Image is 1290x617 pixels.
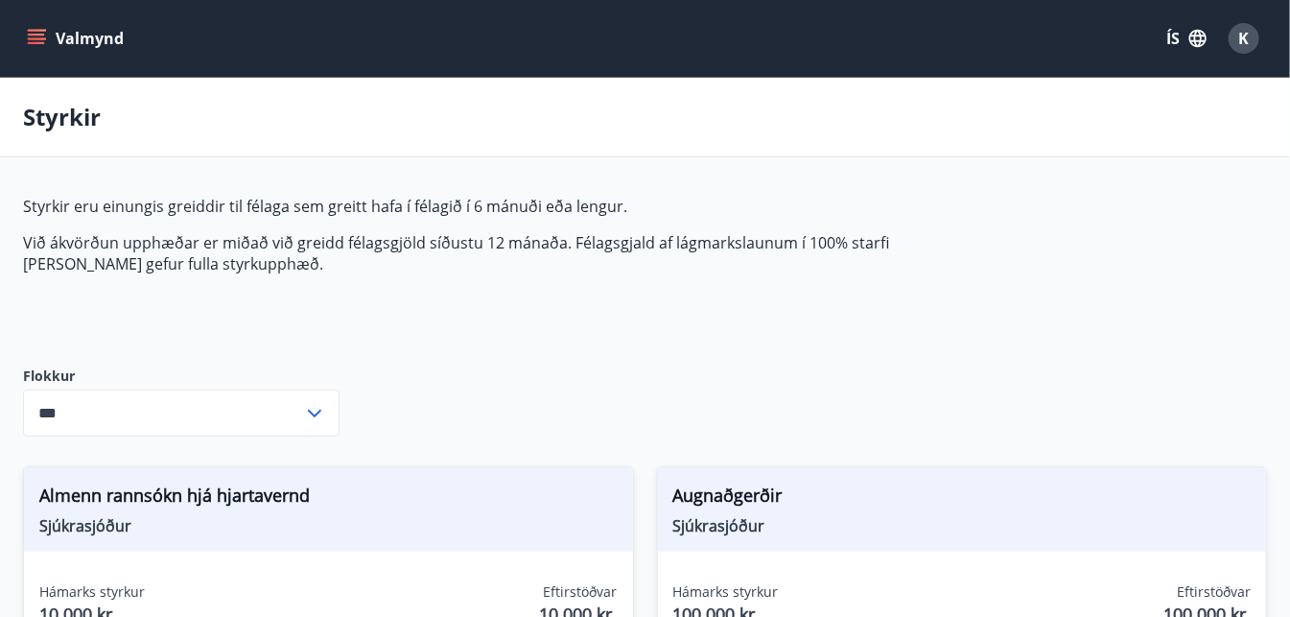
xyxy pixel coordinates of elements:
[23,21,131,56] button: menu
[23,367,340,386] label: Flokkur
[544,582,618,602] span: Eftirstöðvar
[39,483,618,515] span: Almenn rannsókn hjá hjartavernd
[1239,28,1250,49] span: K
[39,515,618,536] span: Sjúkrasjóður
[1221,15,1267,61] button: K
[23,196,928,217] p: Styrkir eru einungis greiddir til félaga sem greitt hafa í félagið í 6 mánuði eða lengur.
[39,582,145,602] span: Hámarks styrkur
[23,232,928,274] p: Við ákvörðun upphæðar er miðað við greidd félagsgjöld síðustu 12 mánaða. Félagsgjald af lágmarksl...
[673,515,1252,536] span: Sjúkrasjóður
[673,582,779,602] span: Hámarks styrkur
[1177,582,1251,602] span: Eftirstöðvar
[1156,21,1217,56] button: ÍS
[673,483,1252,515] span: Augnaðgerðir
[23,101,101,133] p: Styrkir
